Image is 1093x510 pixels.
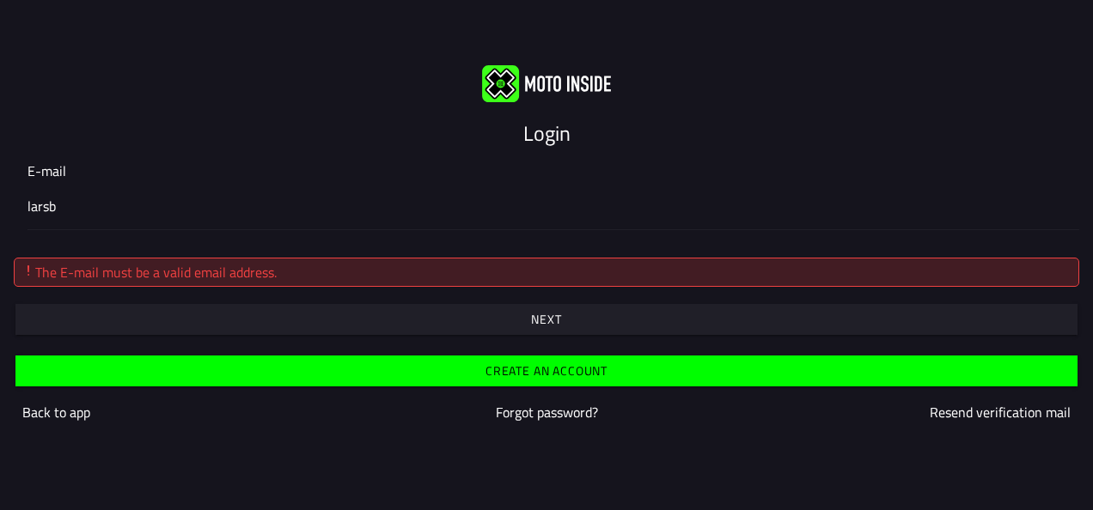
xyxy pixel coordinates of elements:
[22,402,90,422] a: Back to app
[930,402,1071,422] a: Resend verification mail
[27,196,1066,216] input: E-mail
[15,355,1078,386] ion-button: Create an account
[21,262,1072,282] div: The E-mail must be a valid email address.
[531,313,561,325] ion-text: Next
[27,161,1066,229] ion-input: E-mail
[523,118,571,149] ion-text: Login
[496,402,598,422] a: Forgot password?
